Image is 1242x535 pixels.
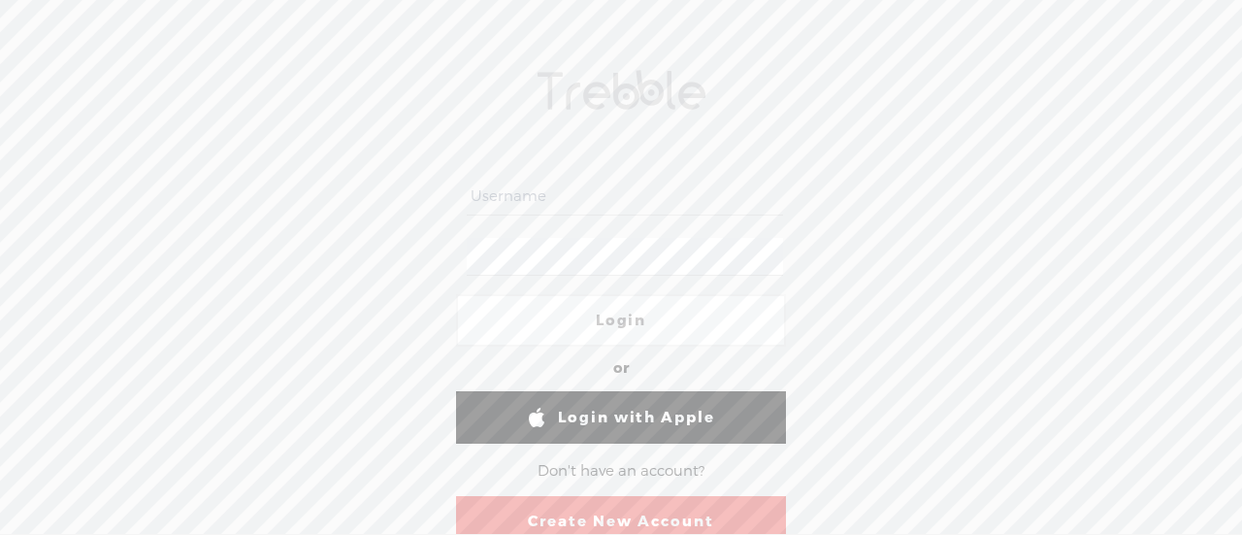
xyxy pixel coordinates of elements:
[538,451,704,492] div: Don't have an account?
[456,391,786,444] a: Login with Apple
[613,353,629,385] div: or
[456,294,786,347] a: Login
[467,178,782,216] input: Username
